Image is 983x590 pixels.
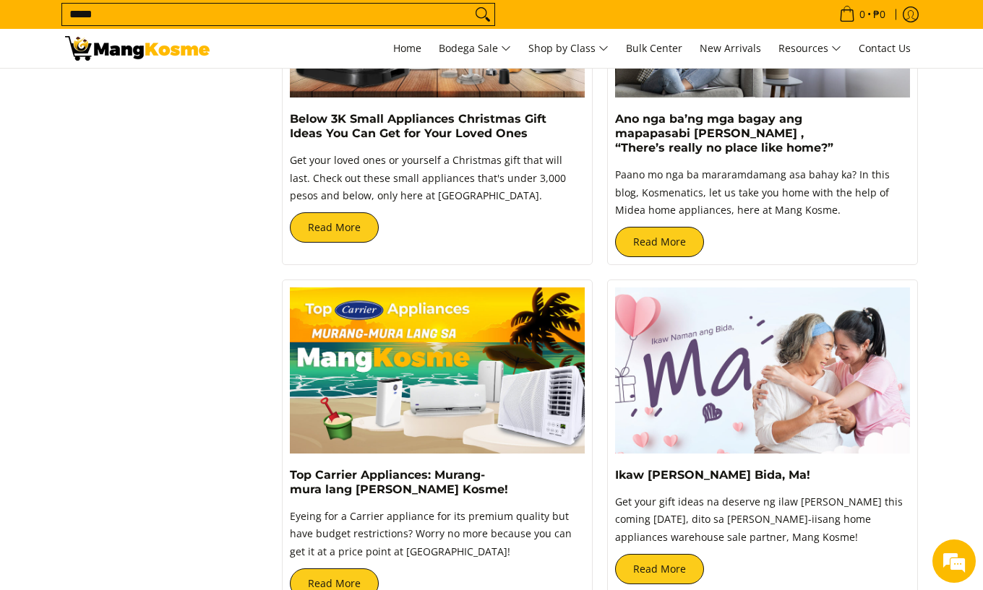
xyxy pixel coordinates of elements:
span: New Arrivals [700,41,761,55]
a: Top Carrier Appliances: Murang-mura lang [PERSON_NAME] Kosme! [290,468,508,496]
a: Bulk Center [619,29,690,68]
a: Read More [615,554,704,584]
span: Get your loved ones or yourself a Christmas gift that will last. Check out these small appliances... [290,153,566,203]
img: https://mangkosme.com/collections/carrier [290,287,585,454]
img: Search: 25 results found for &quot;range&quot; | Mang Kosme [65,36,210,61]
a: Below 3K Small Appliances Christmas Gift Ideas You Can Get for Your Loved Ones [290,112,546,140]
a: Bodega Sale [432,29,518,68]
span: Bulk Center [626,41,682,55]
a: Read More [615,227,704,257]
span: Paano mo nga ba mararamdamang asa bahay ka? In this blog, Kosmenatics, let us take you home with ... [615,168,890,217]
a: Ikaw [PERSON_NAME] Bida, Ma! [615,468,810,482]
span: 0 [857,9,867,19]
a: Ano nga ba’ng mga bagay ang mapapasabi [PERSON_NAME] , “There’s really no place like home?” [615,112,833,155]
span: ₱0 [871,9,888,19]
a: Home [386,29,429,68]
span: Resources [778,40,841,58]
span: Bodega Sale [439,40,511,58]
span: Eyeing for a Carrier appliance for its premium quality but have budget restrictions? Worry no mor... [290,509,572,559]
span: • [835,6,890,22]
a: Resources [771,29,849,68]
a: Contact Us [851,29,918,68]
nav: Main Menu [224,29,918,68]
a: Shop by Class [521,29,616,68]
span: Contact Us [859,41,911,55]
button: Search [471,4,494,25]
img: mang-kosme-mothers-day-2024-gift-ideas-na-deserve-ni-nanay [615,287,910,454]
a: Read More [290,212,379,243]
span: Shop by Class [528,40,609,58]
span: Home [393,41,421,55]
a: New Arrivals [692,29,768,68]
span: Get your gift ideas na deserve ng ilaw [PERSON_NAME] this coming [DATE], dito sa [PERSON_NAME]-ii... [615,495,903,545]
